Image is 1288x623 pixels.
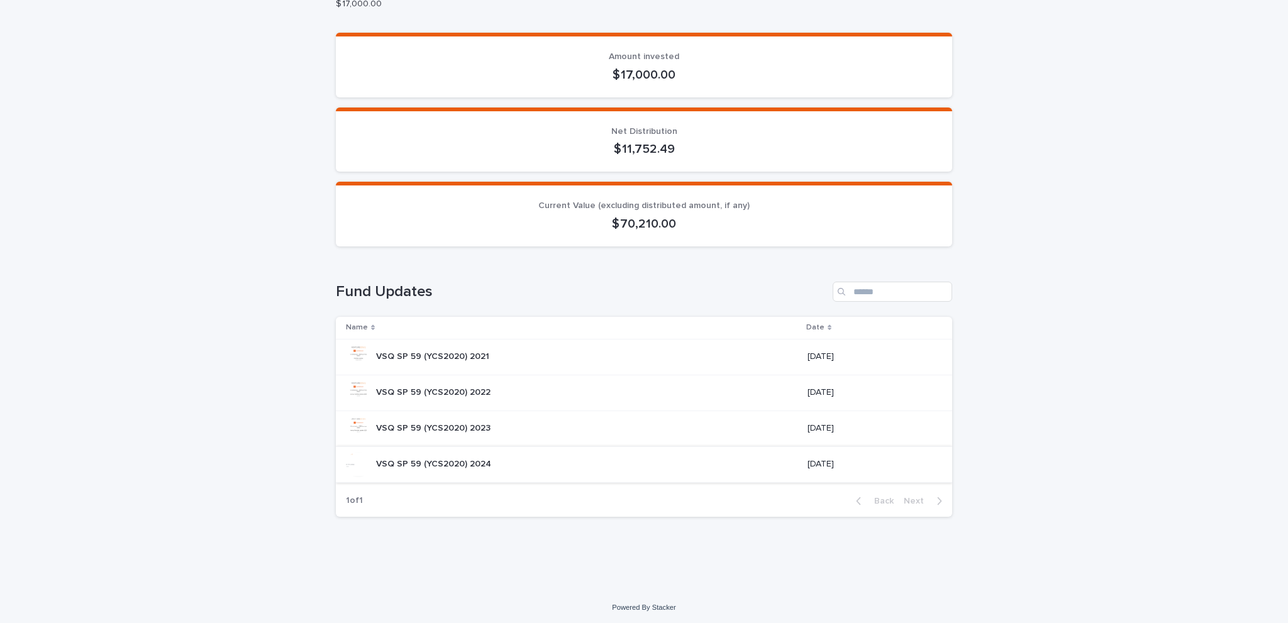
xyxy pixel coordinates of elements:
tr: VSQ SP 59 (YCS2020) 2021VSQ SP 59 (YCS2020) 2021 [DATE] [336,339,952,375]
tr: VSQ SP 59 (YCS2020) 2024VSQ SP 59 (YCS2020) 2024 [DATE] [336,446,952,482]
p: [DATE] [808,387,932,398]
tr: VSQ SP 59 (YCS2020) 2022VSQ SP 59 (YCS2020) 2022 [DATE] [336,375,952,411]
p: [DATE] [808,423,932,434]
span: Back [867,497,894,505]
p: [DATE] [808,351,932,362]
p: $ 17,000.00 [351,67,937,82]
p: VSQ SP 59 (YCS2020) 2024 [376,456,494,470]
button: Back [846,495,899,507]
span: Current Value (excluding distributed amount, if any) [538,201,750,210]
p: Date [806,321,824,334]
p: VSQ SP 59 (YCS2020) 2021 [376,349,492,362]
span: Net Distribution [611,127,677,136]
button: Next [899,495,952,507]
span: Next [904,497,931,505]
tr: VSQ SP 59 (YCS2020) 2023VSQ SP 59 (YCS2020) 2023 [DATE] [336,411,952,446]
input: Search [833,282,952,302]
p: Name [346,321,368,334]
span: Amount invested [609,52,679,61]
a: Powered By Stacker [612,604,675,611]
p: $ 70,210.00 [351,216,937,231]
p: $ 11,752.49 [351,141,937,157]
h1: Fund Updates [336,283,828,301]
p: VSQ SP 59 (YCS2020) 2023 [376,421,493,434]
p: VSQ SP 59 (YCS2020) 2022 [376,385,493,398]
p: 1 of 1 [336,485,373,516]
p: [DATE] [808,459,932,470]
